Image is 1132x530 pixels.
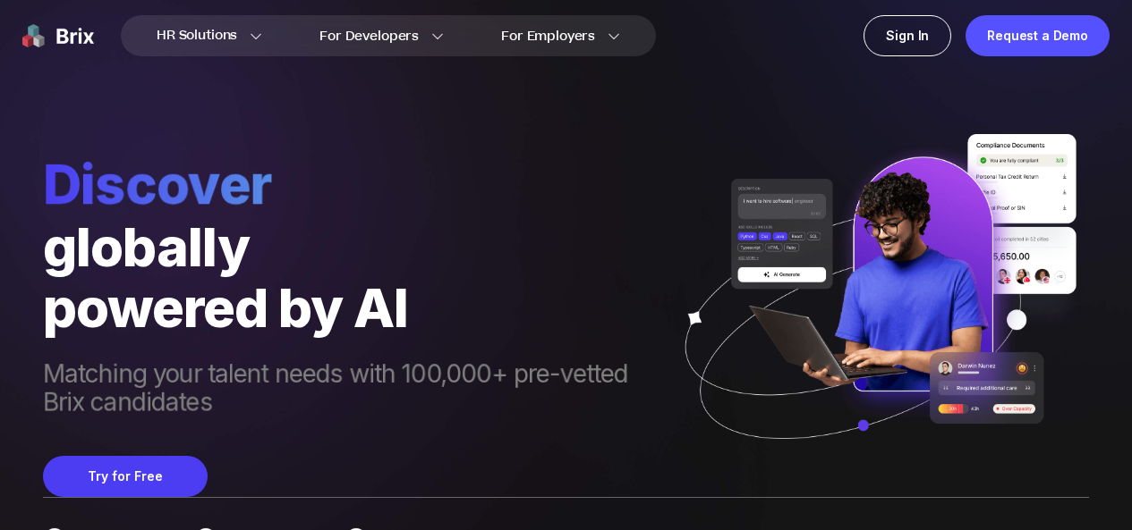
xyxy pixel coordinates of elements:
[43,152,662,216] span: Discover
[662,134,1089,476] img: ai generate
[501,27,595,46] span: For Employers
[319,27,419,46] span: For Developers
[966,15,1110,56] a: Request a Demo
[43,359,662,420] span: Matching your talent needs with 100,000+ pre-vetted Brix candidates
[864,15,951,56] a: Sign In
[157,21,237,50] span: HR Solutions
[43,456,208,497] button: Try for Free
[43,216,662,277] div: globally
[43,277,662,338] div: powered by AI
